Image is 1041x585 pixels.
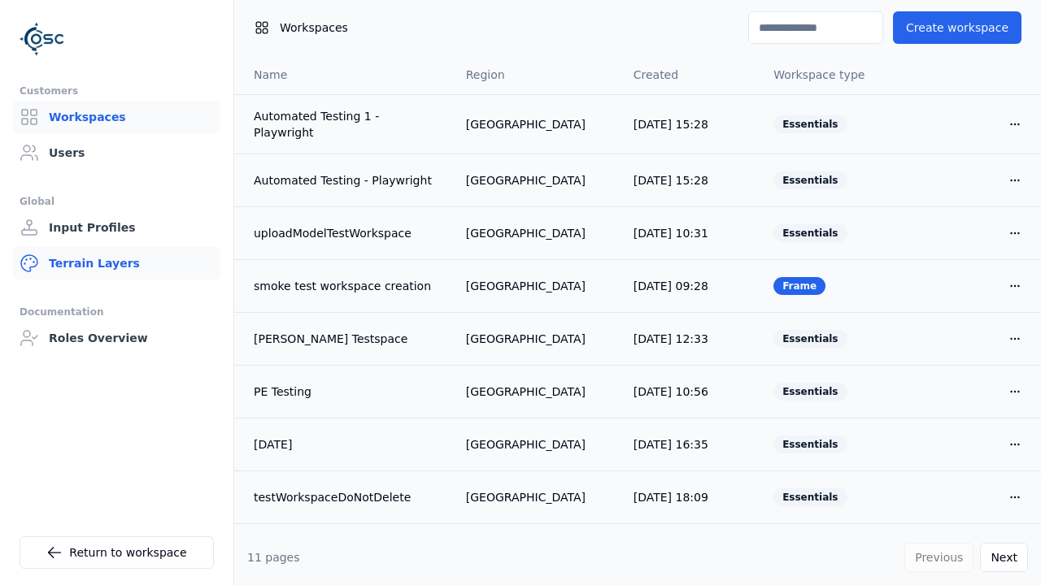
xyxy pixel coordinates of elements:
a: Input Profiles [13,211,220,244]
div: [GEOGRAPHIC_DATA] [466,489,608,505]
img: Logo [20,16,65,62]
div: Essentials [773,488,847,506]
div: [GEOGRAPHIC_DATA] [466,172,608,188]
div: [DATE] 09:28 [634,278,747,294]
div: [GEOGRAPHIC_DATA] [466,436,608,453]
div: Essentials [773,171,847,189]
div: Essentials [773,383,847,401]
div: [DATE] 12:33 [634,331,747,347]
a: Terrain Layers [13,247,220,279]
div: Essentials [773,224,847,242]
a: Automated Testing - Playwright [254,172,440,188]
div: Customers [20,81,214,101]
div: Essentials [773,330,847,348]
div: Essentials [773,115,847,133]
button: Create workspace [893,11,1021,44]
div: [DATE] 18:09 [634,489,747,505]
div: [DATE] 10:31 [634,225,747,241]
div: Frame [773,277,825,295]
a: Workspaces [13,101,220,133]
a: Roles Overview [13,322,220,354]
a: testWorkspaceDoNotDelete [254,489,440,505]
a: [DATE] [254,436,440,453]
div: [DATE] 15:28 [634,116,747,132]
div: [DATE] 10:56 [634,383,747,400]
a: Return to workspace [20,536,214,569]
a: Users [13,136,220,169]
button: Next [980,543,1028,572]
span: 11 pages [247,551,300,564]
a: PE Testing [254,383,440,400]
div: [GEOGRAPHIC_DATA] [466,331,608,347]
a: Automated Testing 1 - Playwright [254,108,440,141]
a: smoke test workspace creation [254,278,440,294]
div: [DATE] 15:28 [634,172,747,188]
div: [GEOGRAPHIC_DATA] [466,383,608,400]
a: [PERSON_NAME] Testspace [254,331,440,347]
div: Documentation [20,302,214,322]
th: Workspace type [760,55,900,94]
span: Workspaces [280,19,348,36]
th: Name [234,55,453,94]
div: [GEOGRAPHIC_DATA] [466,225,608,241]
div: [GEOGRAPHIC_DATA] [466,116,608,132]
div: Essentials [773,435,847,453]
div: [DATE] 16:35 [634,436,747,453]
th: Created [621,55,760,94]
div: Global [20,192,214,211]
a: uploadModelTestWorkspace [254,225,440,241]
div: [GEOGRAPHIC_DATA] [466,278,608,294]
th: Region [453,55,621,94]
